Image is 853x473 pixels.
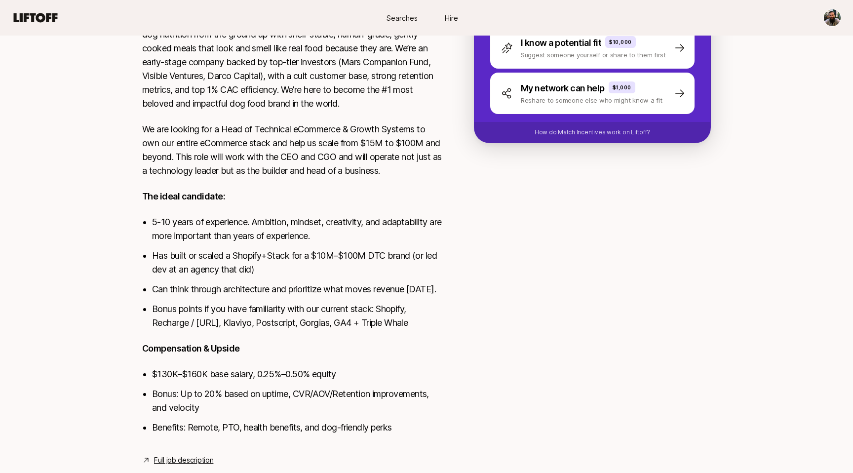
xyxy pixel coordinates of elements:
p: We are looking for a Head of Technical eCommerce & Growth Systems to own our entire eCommerce sta... [142,122,442,178]
li: Bonus points if you have familiarity with our current stack: Shopify, Recharge / [URL], Klaviyo, ... [152,302,442,330]
li: Bonus: Up to 20% based on uptime, CVR/AOV/Retention improvements, and velocity [152,387,442,415]
a: Hire [426,9,476,27]
p: Suggest someone yourself or share to them first [521,50,666,60]
li: Has built or scaled a Shopify+Stack for a $10M–$100M DTC brand (or led dev at an agency that did) [152,249,442,276]
a: Full job description [154,454,213,466]
p: $10,000 [609,38,632,46]
span: Hire [445,13,458,23]
strong: The ideal candidate: [142,191,225,201]
a: Searches [377,9,426,27]
img: Daniel Graupensperger [824,9,841,26]
p: I know a potential fit [521,36,601,50]
span: Searches [387,13,418,23]
p: Reshare to someone else who might know a fit [521,95,662,105]
p: $1,000 [613,83,631,91]
li: Can think through architecture and prioritize what moves revenue [DATE]. [152,282,442,296]
p: Happy Howl isn't just another “premium” pet food brand. We’re reengineering dog nutrition from th... [142,14,442,111]
strong: Compensation & Upside [142,343,240,354]
button: Daniel Graupensperger [823,9,841,27]
li: 5-10 years of experience. Ambition, mindset, creativity, and adaptability are more important than... [152,215,442,243]
li: Benefits: Remote, PTO, health benefits, and dog-friendly perks [152,421,442,434]
p: My network can help [521,81,605,95]
p: How do Match Incentives work on Liftoff? [535,128,650,137]
li: $130K–$160K base salary, 0.25%–0.50% equity [152,367,442,381]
